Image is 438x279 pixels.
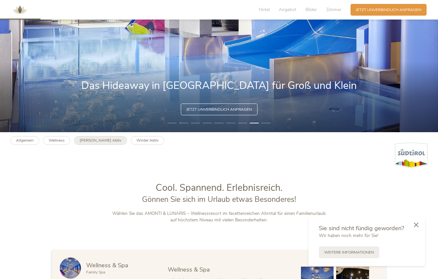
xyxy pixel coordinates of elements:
span: Zimmer [326,7,341,13]
a: AMONTI & LUNARIS Wellnessresort [10,8,30,11]
b: Winter Aktiv [136,138,159,143]
a: Wellness [43,136,70,145]
a: Allgemein [10,136,39,145]
b: [PERSON_NAME] Aktiv [80,138,121,143]
a: Winter Aktiv [131,136,164,145]
img: Südtirol [395,143,428,168]
a: [PERSON_NAME] Aktiv [74,136,127,145]
span: Wir haben noch mehr für Sie! [319,232,378,239]
span: Family Spa [86,270,105,275]
span: Weitere Informationen [324,250,374,255]
span: Wellness & Spa [86,261,128,269]
span: Jetzt unverbindlich anfragen [186,107,252,112]
span: Angebot [279,7,296,13]
span: Gönnen Sie sich im Urlaub etwas Besonderes! [142,194,296,204]
span: Jetzt unverbindlich anfragen [356,7,421,13]
span: Wellness & Spa [168,265,210,273]
b: Wellness [49,138,65,143]
p: Wählen Sie das AMONTI & LUNARIS – Wellnessresort im facettenreichen Ahrntal für einen Familienurl... [110,210,328,224]
a: Weitere Informationen [319,246,379,258]
span: Sie sind nicht fündig geworden? [319,224,404,232]
span: Hotel [259,7,270,13]
span: Cool. Spannend. Erlebnisreich. [156,181,283,194]
span: Bilder [305,7,317,13]
b: Allgemein [16,138,34,143]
